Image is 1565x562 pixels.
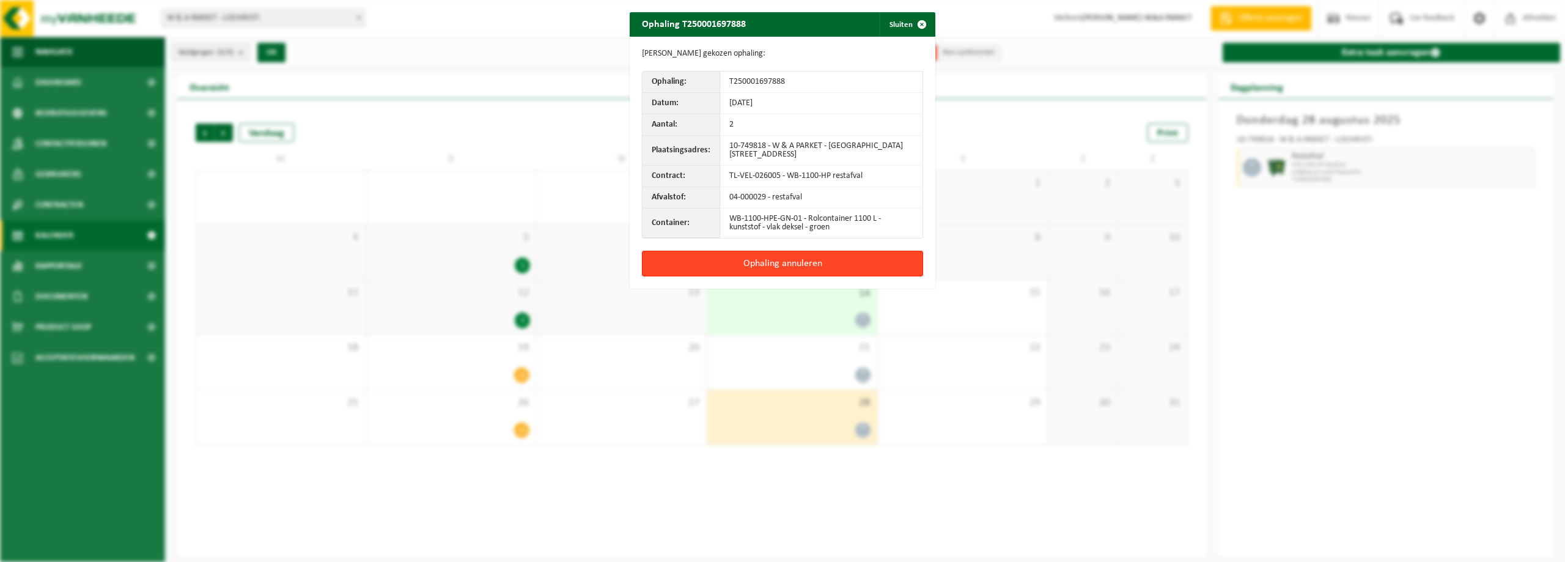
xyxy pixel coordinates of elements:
[720,93,922,114] td: [DATE]
[642,49,923,59] p: [PERSON_NAME] gekozen ophaling:
[720,209,922,238] td: WB-1100-HPE-GN-01 - Rolcontainer 1100 L - kunststof - vlak deksel - groen
[643,136,720,166] th: Plaatsingsadres:
[643,166,720,187] th: Contract:
[880,12,934,37] button: Sluiten
[630,12,758,35] h2: Ophaling T250001697888
[720,166,922,187] td: TL-VEL-026005 - WB-1100-HP restafval
[643,72,720,93] th: Ophaling:
[720,187,922,209] td: 04-000029 - restafval
[643,187,720,209] th: Afvalstof:
[643,209,720,238] th: Container:
[642,251,923,276] button: Ophaling annuleren
[720,136,922,166] td: 10-749818 - W & A PARKET - [GEOGRAPHIC_DATA][STREET_ADDRESS]
[643,93,720,114] th: Datum:
[720,72,922,93] td: T250001697888
[720,114,922,136] td: 2
[643,114,720,136] th: Aantal:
